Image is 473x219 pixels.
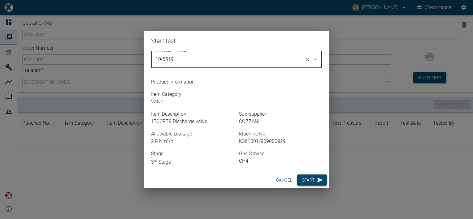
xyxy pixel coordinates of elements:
[239,138,322,145] p: K361001/909000929
[311,55,320,64] button: Open
[151,91,322,98] p: Item Category
[151,150,234,157] p: Stage
[239,118,322,125] p: COZZANI
[144,31,329,51] h2: Start test
[239,110,322,118] p: Sub-supplier
[151,98,322,105] p: valve
[151,138,234,145] p: 2.8 Nm³/h
[239,130,322,138] p: Machine No.
[155,48,187,53] label: Select punched No.
[303,55,312,64] button: Clear
[274,174,295,186] button: cancel
[151,78,322,86] p: Product information
[239,150,322,157] p: Gas Service
[151,159,157,165] span: 3
[151,159,171,165] span: Stage
[239,157,322,165] p: CH4
[151,118,234,125] p: 170CPT8 Discharge valve
[297,174,327,186] button: Start
[154,158,157,163] sup: rd
[151,110,234,118] p: Item Description
[151,130,234,138] p: Allowable Leakage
